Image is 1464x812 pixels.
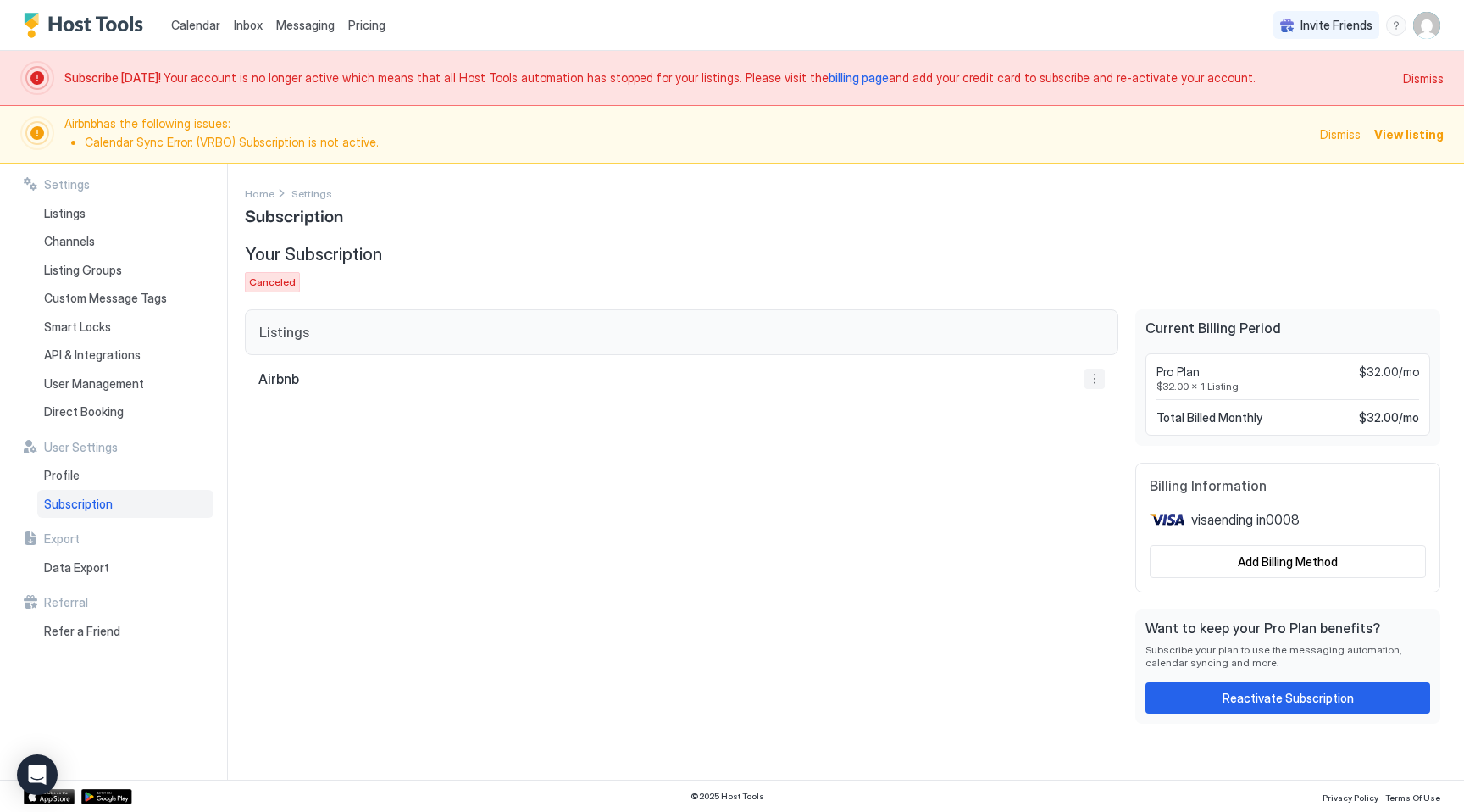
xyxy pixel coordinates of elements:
span: Data Export [44,560,109,576]
a: API & Integrations [37,341,213,370]
a: Calendar [171,16,220,34]
a: Home [245,184,274,202]
div: View listing [1374,125,1444,143]
div: Reactivate Subscription [1223,689,1354,707]
span: User Management [44,376,144,392]
span: User Settings [44,440,118,455]
a: Privacy Policy [1323,787,1378,805]
span: Total Billed Monthly [1156,410,1262,425]
div: menu [1386,15,1406,36]
span: Subscribe [DATE]! [64,70,164,85]
a: App Store [24,789,75,804]
a: Smart Locks [37,313,213,342]
a: Refer a Friend [37,617,213,646]
button: Reactivate Subscription [1145,682,1430,714]
li: Calendar Sync Error: (VRBO) Subscription is not active. [85,135,1310,150]
span: Billing Information [1150,477,1426,494]
span: Subscribe your plan to use the messaging automation, calendar syncing and more. [1145,643,1430,669]
span: Listing Groups [44,263,122,278]
a: Profile [37,461,213,490]
span: Inbox [234,18,263,32]
span: Listings [259,324,309,341]
span: Calendar [171,18,220,32]
span: Settings [44,177,90,192]
span: visa ending in 0008 [1191,511,1300,528]
a: Data Export [37,553,213,582]
div: Open Intercom Messenger [17,754,58,795]
span: Invite Friends [1300,18,1372,33]
span: Custom Message Tags [44,291,167,306]
span: Channels [44,234,95,249]
a: Google Play Store [81,789,132,804]
div: User profile [1413,12,1440,39]
span: Home [245,187,274,200]
div: Breadcrumb [245,184,274,202]
span: Want to keep your Pro Plan benefits? [1145,620,1430,637]
span: Smart Locks [44,320,111,335]
a: User Management [37,370,213,398]
span: © 2025 Host Tools [690,791,764,802]
span: Your Subscription [245,244,382,265]
a: Terms Of Use [1385,787,1440,805]
button: Add Billing Method [1150,545,1426,578]
a: Custom Message Tags [37,284,213,313]
span: Referral [44,595,88,610]
div: Dismiss [1320,125,1361,143]
span: Subscription [44,497,113,512]
span: Pricing [348,18,385,33]
span: Profile [44,468,80,483]
span: Airbnb [258,370,299,387]
span: Subscription [245,202,343,227]
span: Airbnb has the following issues: [64,116,1310,153]
div: Add Billing Method [1238,553,1338,570]
span: Current Billing Period [1145,320,1430,336]
span: $32.00/mo [1359,364,1419,380]
a: Settings [291,184,332,202]
div: menu [1084,369,1105,389]
span: Export [44,531,80,547]
a: Inbox [234,16,263,34]
span: Privacy Policy [1323,793,1378,803]
a: Listing Groups [37,256,213,285]
span: $32.00 / mo [1359,410,1419,425]
a: Channels [37,227,213,256]
span: Canceled [249,275,296,290]
span: Pro Plan [1156,364,1200,380]
span: $32.00 x 1 Listing [1156,380,1419,392]
span: Refer a Friend [44,624,120,639]
button: More options [1084,369,1105,389]
div: Dismiss [1403,70,1444,87]
span: Terms Of Use [1385,793,1440,803]
span: Settings [291,187,332,200]
a: billing page [829,70,889,85]
a: Host Tools Logo [24,13,151,38]
div: Breadcrumb [291,184,332,202]
span: Your account is no longer active which means that all Host Tools automation has stopped for your ... [64,70,1393,86]
a: Subscription [37,490,213,519]
span: API & Integrations [44,348,141,363]
span: Direct Booking [44,404,124,420]
span: Listings [44,206,86,221]
img: visa [1150,508,1184,531]
a: Listings [37,199,213,228]
span: Messaging [276,18,335,32]
a: Messaging [276,16,335,34]
a: Direct Booking [37,398,213,426]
